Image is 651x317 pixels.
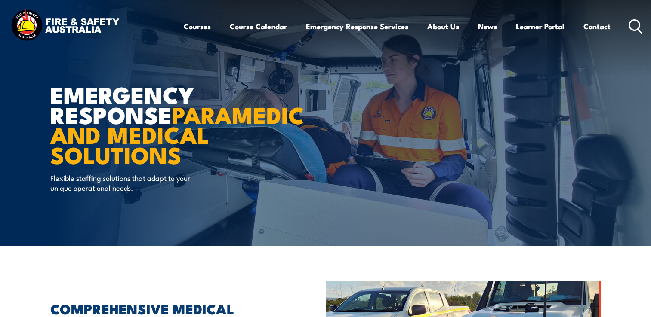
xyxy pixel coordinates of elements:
strong: PARAMEDIC AND MEDICAL SOLUTIONS [50,96,304,172]
a: Emergency Response Services [306,15,408,38]
a: About Us [427,15,459,38]
a: Learner Portal [516,15,565,38]
a: Course Calendar [230,15,287,38]
a: Contact [583,15,611,38]
h1: EMERGENCY RESPONSE [50,84,263,165]
p: Flexible staffing solutions that adapt to your unique operational needs. [50,173,207,193]
a: News [478,15,497,38]
a: Courses [184,15,211,38]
